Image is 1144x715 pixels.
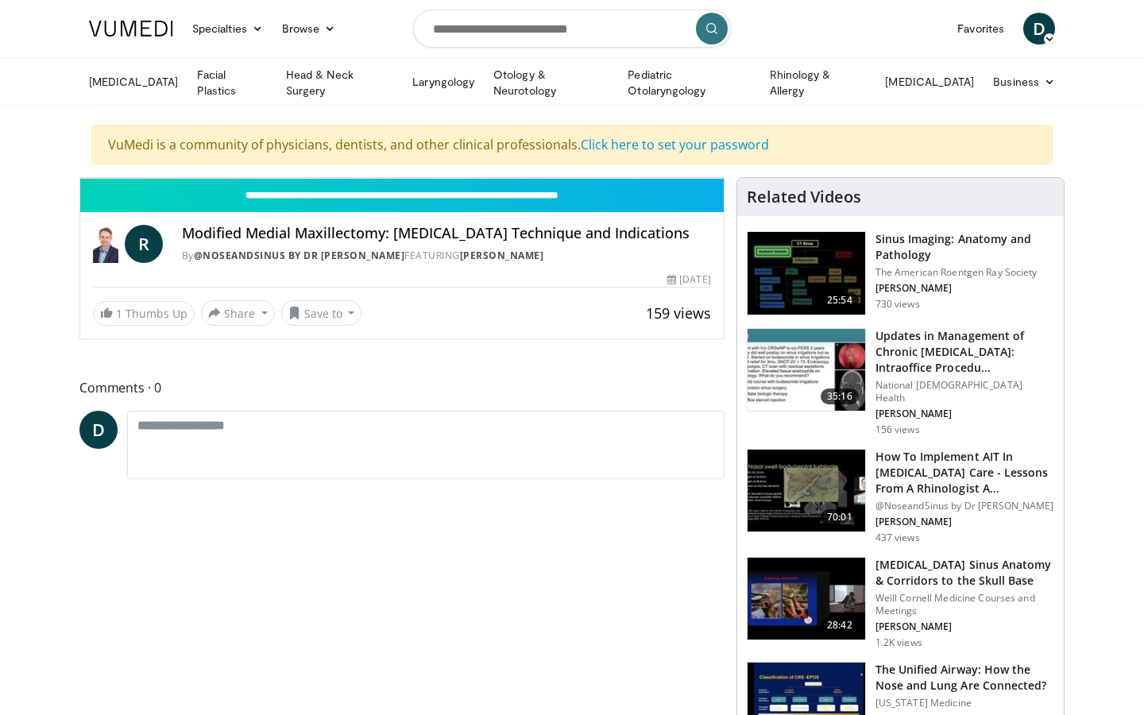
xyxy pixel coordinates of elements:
[747,328,1054,436] a: 35:16 Updates in Management of Chronic [MEDICAL_DATA]: Intraoffice Procedu… National [DEMOGRAPHIC...
[747,187,861,207] h4: Related Videos
[875,379,1054,404] p: National [DEMOGRAPHIC_DATA] Health
[125,225,163,263] a: R
[1023,13,1055,44] a: D
[875,408,1054,420] p: [PERSON_NAME]
[875,620,1054,633] p: [PERSON_NAME]
[80,178,724,179] video-js: Video Player
[875,557,1054,589] h3: [MEDICAL_DATA] Sinus Anatomy & Corridors to the Skull Base
[403,66,484,98] a: Laryngology
[875,636,922,649] p: 1.2K views
[875,516,1054,528] p: [PERSON_NAME]
[484,67,618,99] a: Otology & Neurotology
[875,266,1054,279] p: The American Roentgen Ray Society
[875,500,1054,512] p: @NoseandSinus by Dr [PERSON_NAME]
[821,617,859,633] span: 28:42
[89,21,173,37] img: VuMedi Logo
[875,592,1054,617] p: Weill Cornell Medicine Courses and Meetings
[93,301,195,326] a: 1 Thumbs Up
[460,249,544,262] a: [PERSON_NAME]
[748,232,865,315] img: 5d00bf9a-6682-42b9-8190-7af1e88f226b.150x105_q85_crop-smart_upscale.jpg
[667,272,710,287] div: [DATE]
[182,225,711,242] h4: Modified Medial Maxillectomy: [MEDICAL_DATA] Technique and Indications
[875,328,1054,376] h3: Updates in Management of Chronic [MEDICAL_DATA]: Intraoffice Procedu…
[875,531,920,544] p: 437 views
[747,231,1054,315] a: 25:54 Sinus Imaging: Anatomy and Pathology The American Roentgen Ray Society [PERSON_NAME] 730 views
[201,300,275,326] button: Share
[984,66,1065,98] a: Business
[747,557,1054,649] a: 28:42 [MEDICAL_DATA] Sinus Anatomy & Corridors to the Skull Base Weill Cornell Medicine Courses a...
[272,13,346,44] a: Browse
[116,306,122,321] span: 1
[281,300,362,326] button: Save to
[875,282,1054,295] p: [PERSON_NAME]
[93,225,118,263] img: @NoseandSinus by Dr Richard Harvey
[91,125,1053,164] div: VuMedi is a community of physicians, dentists, and other clinical professionals.
[748,558,865,640] img: 276d523b-ec6d-4eb7-b147-bbf3804ee4a7.150x105_q85_crop-smart_upscale.jpg
[79,377,725,398] span: Comments 0
[618,67,759,99] a: Pediatric Otolaryngology
[875,66,984,98] a: [MEDICAL_DATA]
[79,66,187,98] a: [MEDICAL_DATA]
[646,303,711,323] span: 159 views
[875,298,920,311] p: 730 views
[821,292,859,308] span: 25:54
[581,136,769,153] a: Click here to set your password
[194,249,405,262] a: @NoseandSinus by Dr [PERSON_NAME]
[183,13,272,44] a: Specialties
[79,411,118,449] a: D
[821,509,859,525] span: 70:01
[187,67,276,99] a: Facial Plastics
[276,67,403,99] a: Head & Neck Surgery
[948,13,1014,44] a: Favorites
[748,450,865,532] img: 3d43f09a-5d0c-4774-880e-3909ea54edb9.150x105_q85_crop-smart_upscale.jpg
[875,423,920,436] p: 156 views
[182,249,711,263] div: By FEATURING
[875,449,1054,497] h3: How To Implement AIT In [MEDICAL_DATA] Care - Lessons From A Rhinologist A…
[875,231,1054,263] h3: Sinus Imaging: Anatomy and Pathology
[760,67,876,99] a: Rhinology & Allergy
[875,697,1054,709] p: [US_STATE] Medicine
[747,449,1054,544] a: 70:01 How To Implement AIT In [MEDICAL_DATA] Care - Lessons From A Rhinologist A… @NoseandSinus b...
[875,662,1054,694] h3: The Unified Airway: How the Nose and Lung Are Connected?
[821,388,859,404] span: 35:16
[413,10,731,48] input: Search topics, interventions
[748,329,865,412] img: 4d46ad28-bf85-4ffa-992f-e5d3336e5220.150x105_q85_crop-smart_upscale.jpg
